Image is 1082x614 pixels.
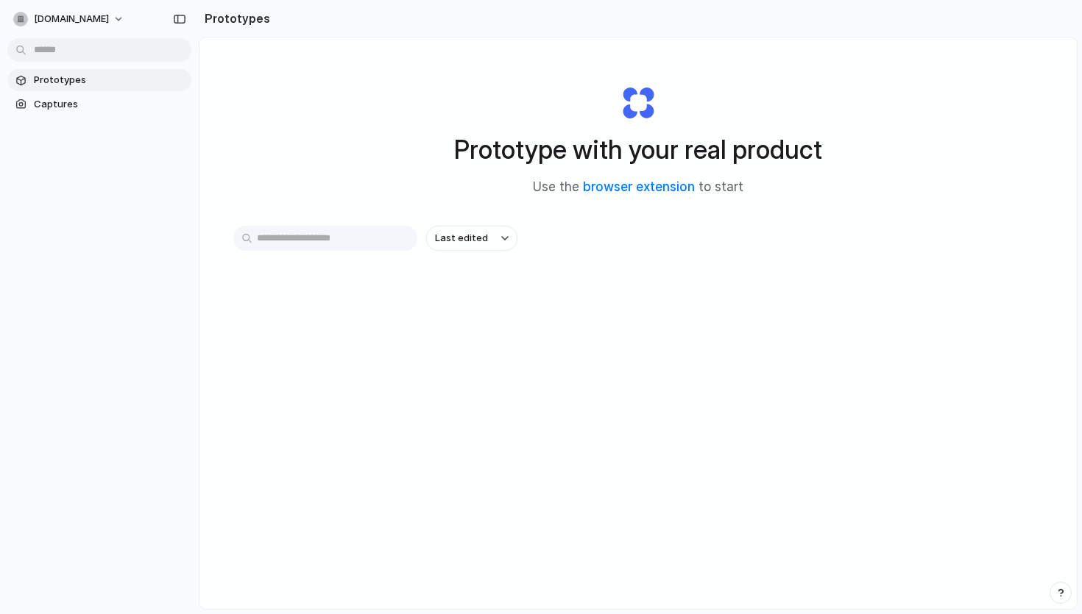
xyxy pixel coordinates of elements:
[7,69,191,91] a: Prototypes
[34,12,109,26] span: [DOMAIN_NAME]
[454,130,822,169] h1: Prototype with your real product
[34,97,185,112] span: Captures
[435,231,488,246] span: Last edited
[426,226,517,251] button: Last edited
[7,7,132,31] button: [DOMAIN_NAME]
[199,10,270,27] h2: Prototypes
[583,179,695,194] a: browser extension
[533,178,743,197] span: Use the to start
[34,73,185,88] span: Prototypes
[7,93,191,115] a: Captures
